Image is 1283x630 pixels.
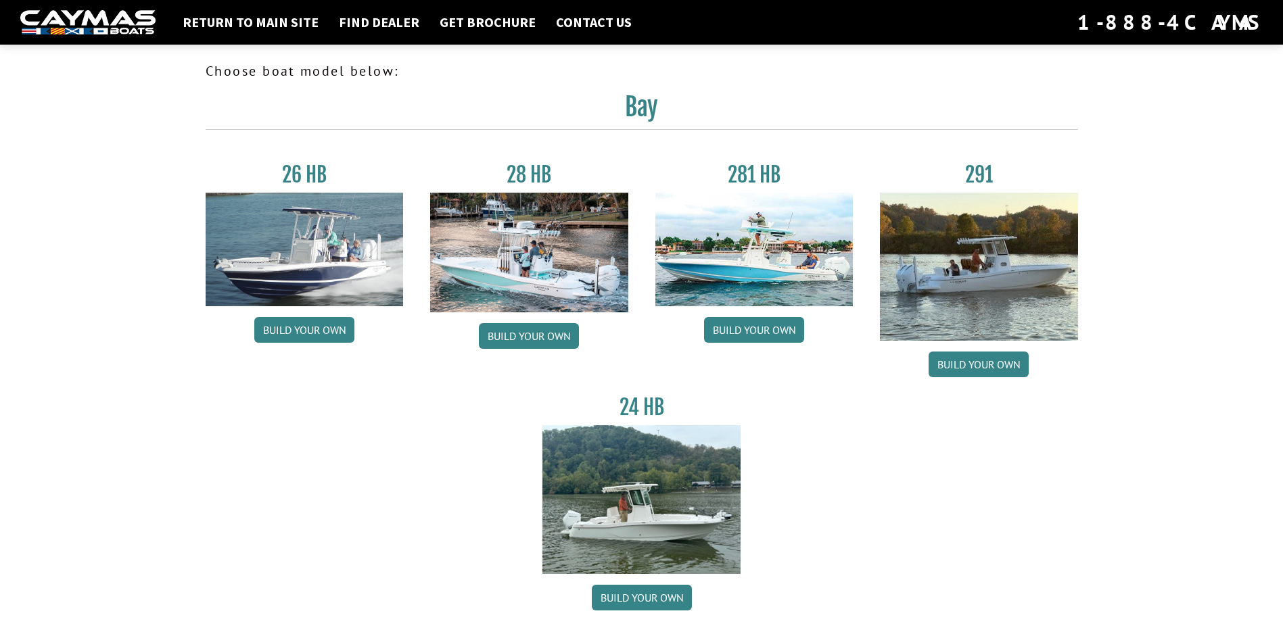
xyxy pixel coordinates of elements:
h3: 28 HB [430,162,628,187]
h2: Bay [206,92,1078,130]
div: 1-888-4CAYMAS [1077,7,1263,37]
img: 28_hb_thumbnail_for_caymas_connect.jpg [430,193,628,312]
img: 291_Thumbnail.jpg [880,193,1078,341]
a: Return to main site [176,14,325,31]
h3: 281 HB [655,162,854,187]
a: Find Dealer [332,14,426,31]
a: Build your own [929,352,1029,377]
p: Choose boat model below: [206,61,1078,81]
a: Build your own [479,323,579,349]
h3: 291 [880,162,1078,187]
img: 26_new_photo_resized.jpg [206,193,404,306]
a: Build your own [704,317,804,343]
img: 28-hb-twin.jpg [655,193,854,306]
a: Build your own [592,585,692,610]
img: 24_HB_thumbnail.jpg [542,425,741,573]
a: Contact Us [549,14,638,31]
img: white-logo-c9c8dbefe5ff5ceceb0f0178aa75bf4bb51f6bca0971e226c86eb53dfe498488.png [20,10,156,35]
h3: 24 HB [542,395,741,420]
a: Get Brochure [433,14,542,31]
a: Build your own [254,317,354,343]
h3: 26 HB [206,162,404,187]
